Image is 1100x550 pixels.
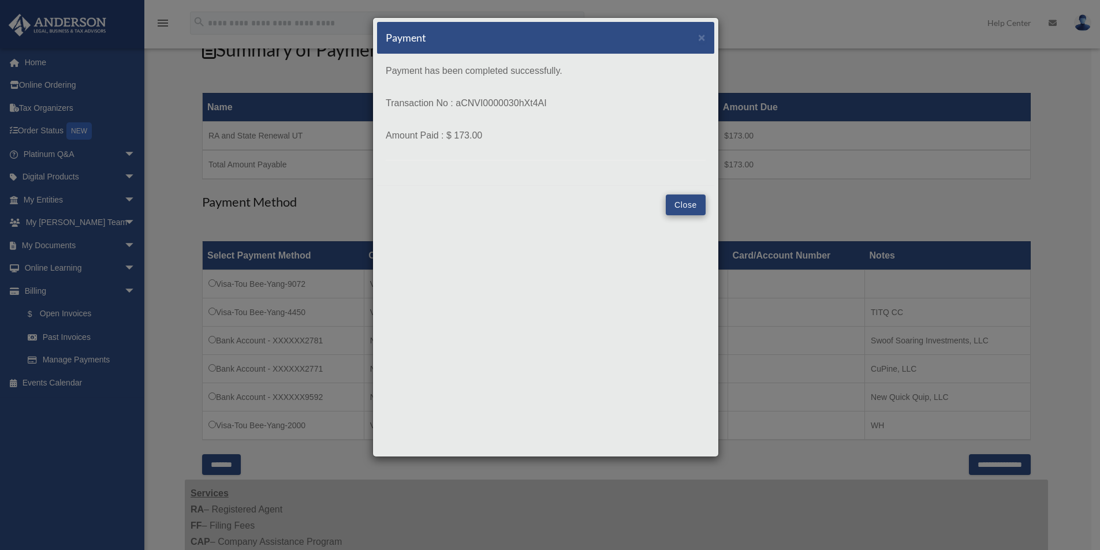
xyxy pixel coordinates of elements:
[386,31,426,45] h5: Payment
[386,128,706,144] p: Amount Paid : $ 173.00
[386,63,706,79] p: Payment has been completed successfully.
[698,31,706,43] button: Close
[666,194,706,215] button: Close
[698,31,706,44] span: ×
[386,95,706,111] p: Transaction No : aCNVI0000030hXt4AI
